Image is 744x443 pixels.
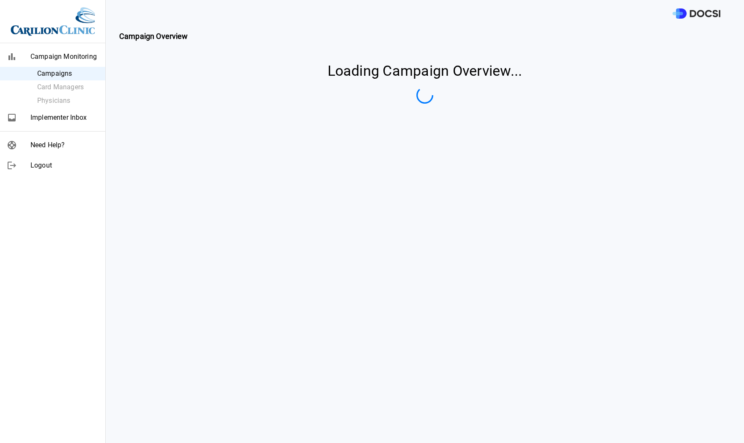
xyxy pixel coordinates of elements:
span: Logout [30,160,98,171]
span: Implementer Inbox [30,113,98,123]
span: Campaigns [37,69,98,79]
strong: Campaign Overview [119,32,188,41]
span: Need Help? [30,140,98,150]
img: DOCSI Logo [673,8,720,19]
img: Site Logo [11,7,95,36]
h4: Loading Campaign Overview... [328,62,522,80]
span: Campaign Monitoring [30,52,98,62]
